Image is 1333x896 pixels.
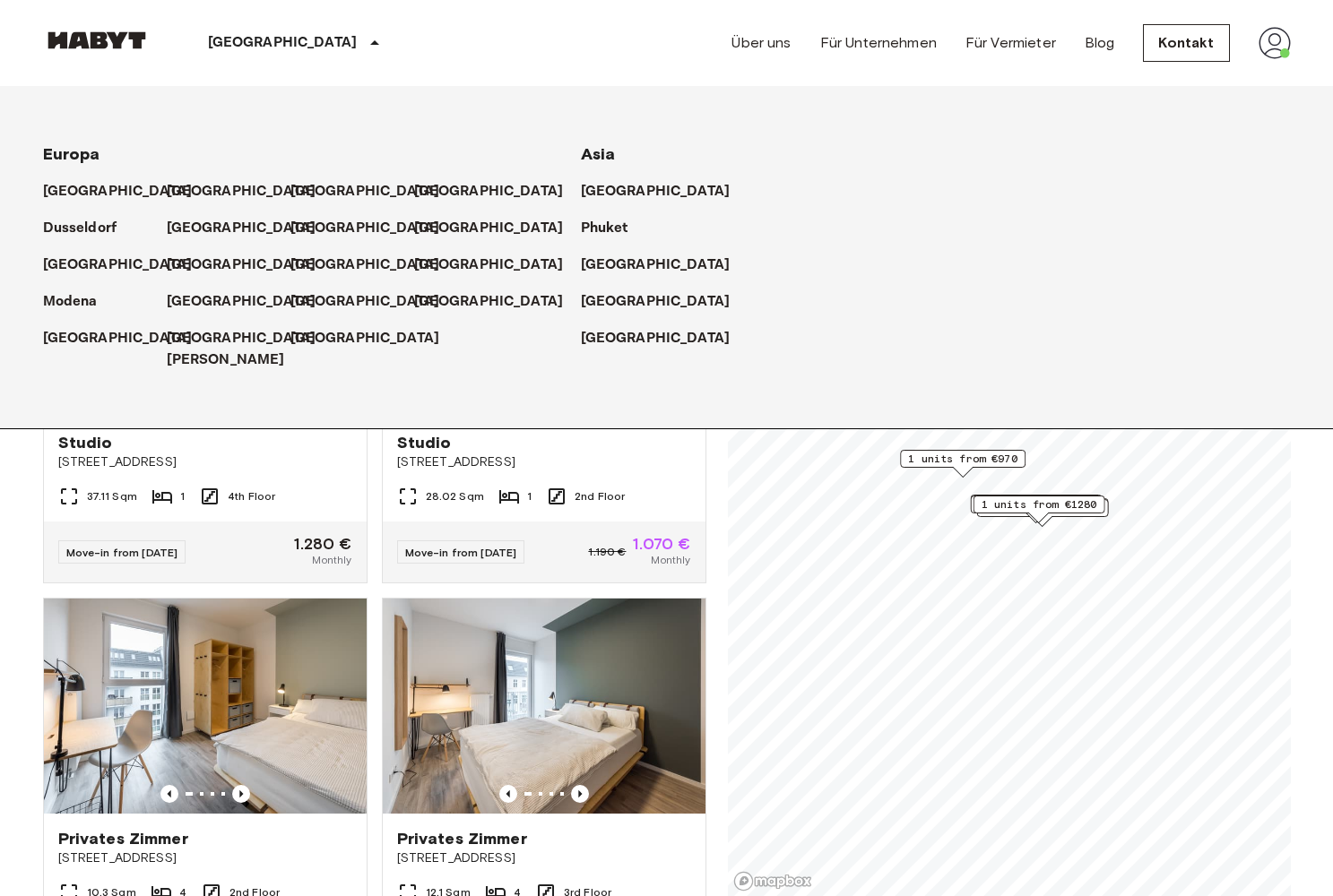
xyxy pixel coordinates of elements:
[527,488,532,504] span: 1
[43,328,193,349] p: [GEOGRAPHIC_DATA]
[973,495,1104,523] div: Map marker
[581,254,731,276] p: [GEOGRAPHIC_DATA]
[1085,32,1115,54] a: Blog
[87,488,137,504] span: 37.11 Sqm
[290,291,458,313] a: [GEOGRAPHIC_DATA]
[970,495,1102,522] div: Map marker
[414,218,582,239] a: [GEOGRAPHIC_DATA]
[414,254,564,276] p: [GEOGRAPHIC_DATA]
[208,32,358,54] p: [GEOGRAPHIC_DATA]
[58,453,352,471] span: [STREET_ADDRESS]
[900,450,1026,478] div: Map marker
[970,495,1102,523] div: Map marker
[397,453,691,471] span: [STREET_ADDRESS]
[581,291,749,313] a: [GEOGRAPHIC_DATA]
[290,218,458,239] a: [GEOGRAPHIC_DATA]
[981,496,1096,513] span: 1 units from €1280
[167,328,334,371] a: [GEOGRAPHIC_DATA][PERSON_NAME]
[43,328,211,349] a: [GEOGRAPHIC_DATA]
[651,552,690,568] span: Monthly
[58,849,352,867] span: [STREET_ADDRESS]
[581,328,749,349] a: [GEOGRAPHIC_DATA]
[290,218,440,239] p: [GEOGRAPHIC_DATA]
[290,181,440,202] p: [GEOGRAPHIC_DATA]
[290,328,458,349] a: [GEOGRAPHIC_DATA]
[581,144,616,164] span: Asia
[414,291,582,313] a: [GEOGRAPHIC_DATA]
[499,785,517,803] button: Previous image
[43,291,98,313] p: Modena
[44,599,367,814] img: Marketing picture of unit DE-01-12-006-03Q
[290,328,440,349] p: [GEOGRAPHIC_DATA]
[43,291,116,313] a: Modena
[290,291,440,313] p: [GEOGRAPHIC_DATA]
[397,828,527,849] span: Privates Zimmer
[294,536,351,552] span: 1.280 €
[581,181,749,202] a: [GEOGRAPHIC_DATA]
[965,32,1056,54] a: Für Vermieter
[290,254,440,276] p: [GEOGRAPHIC_DATA]
[575,488,625,504] span: 2nd Floor
[66,546,178,559] span: Move-in from [DATE]
[383,599,705,814] img: Marketing picture of unit DE-01-12-009-04Q
[633,536,690,552] span: 1.070 €
[43,254,193,276] p: [GEOGRAPHIC_DATA]
[908,451,1017,467] span: 1 units from €970
[820,32,937,54] a: Für Unternehmen
[43,254,211,276] a: [GEOGRAPHIC_DATA]
[232,785,250,803] button: Previous image
[1143,24,1229,62] a: Kontakt
[426,488,484,504] span: 28.02 Sqm
[414,181,564,202] p: [GEOGRAPHIC_DATA]
[43,181,211,202] a: [GEOGRAPHIC_DATA]
[581,254,749,276] a: [GEOGRAPHIC_DATA]
[43,31,151,49] img: Habyt
[414,291,564,313] p: [GEOGRAPHIC_DATA]
[581,181,731,202] p: [GEOGRAPHIC_DATA]
[581,328,731,349] p: [GEOGRAPHIC_DATA]
[43,144,100,164] span: Europa
[43,181,193,202] p: [GEOGRAPHIC_DATA]
[228,488,275,504] span: 4th Floor
[167,181,316,202] p: [GEOGRAPHIC_DATA]
[571,785,589,803] button: Previous image
[167,291,316,313] p: [GEOGRAPHIC_DATA]
[976,498,1108,526] div: Map marker
[167,291,334,313] a: [GEOGRAPHIC_DATA]
[397,849,691,867] span: [STREET_ADDRESS]
[588,544,626,560] span: 1.190 €
[581,291,731,313] p: [GEOGRAPHIC_DATA]
[167,328,316,371] p: [GEOGRAPHIC_DATA][PERSON_NAME]
[43,218,117,239] p: Dusseldorf
[290,254,458,276] a: [GEOGRAPHIC_DATA]
[180,488,185,504] span: 1
[312,552,351,568] span: Monthly
[414,181,582,202] a: [GEOGRAPHIC_DATA]
[414,218,564,239] p: [GEOGRAPHIC_DATA]
[167,254,316,276] p: [GEOGRAPHIC_DATA]
[581,218,628,239] p: Phuket
[167,218,334,239] a: [GEOGRAPHIC_DATA]
[581,218,646,239] a: Phuket
[58,828,188,849] span: Privates Zimmer
[58,432,113,453] span: Studio
[160,785,178,803] button: Previous image
[731,32,791,54] a: Über uns
[167,181,334,202] a: [GEOGRAPHIC_DATA]
[733,871,812,892] a: Mapbox logo
[1259,27,1291,59] img: avatar
[167,218,316,239] p: [GEOGRAPHIC_DATA]
[43,218,135,239] a: Dusseldorf
[290,181,458,202] a: [GEOGRAPHIC_DATA]
[167,254,334,276] a: [GEOGRAPHIC_DATA]
[397,432,452,453] span: Studio
[976,499,1108,527] div: Map marker
[405,546,517,559] span: Move-in from [DATE]
[414,254,582,276] a: [GEOGRAPHIC_DATA]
